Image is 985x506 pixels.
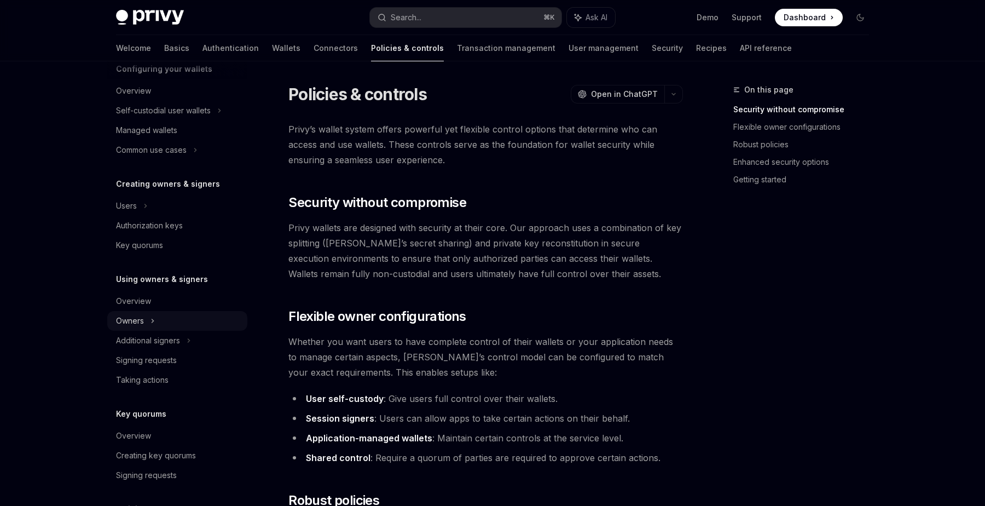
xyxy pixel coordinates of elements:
[116,10,184,25] img: dark logo
[569,35,639,61] a: User management
[107,370,247,390] a: Taking actions
[775,9,843,26] a: Dashboard
[652,35,683,61] a: Security
[744,83,793,96] span: On this page
[784,12,826,23] span: Dashboard
[288,430,683,446] li: : Maintain certain controls at the service level.
[116,124,177,137] div: Managed wallets
[306,393,384,404] strong: User self-custody
[457,35,555,61] a: Transaction management
[288,450,683,465] li: : Require a quorum of parties are required to approve certain actions.
[107,446,247,465] a: Creating key quorums
[586,12,607,23] span: Ask AI
[288,84,427,104] h1: Policies & controls
[306,452,370,463] strong: Shared control
[851,9,869,26] button: Toggle dark mode
[116,273,208,286] h5: Using owners & signers
[314,35,358,61] a: Connectors
[571,85,664,104] button: Open in ChatGPT
[107,465,247,485] a: Signing requests
[370,8,561,27] button: Search...⌘K
[391,11,421,24] div: Search...
[116,373,169,387] div: Taking actions
[116,219,183,232] div: Authorization keys
[733,171,878,188] a: Getting started
[116,407,166,421] h5: Key quorums
[202,35,259,61] a: Authentication
[107,426,247,446] a: Overview
[288,220,683,281] span: Privy wallets are designed with security at their core. Our approach uses a combination of key sp...
[306,413,374,424] strong: Session signers
[733,153,878,171] a: Enhanced security options
[733,101,878,118] a: Security without compromise
[732,12,762,23] a: Support
[543,13,555,22] span: ⌘ K
[288,308,466,325] span: Flexible owner configurations
[288,411,683,426] li: : Users can allow apps to take certain actions on their behalf.
[116,469,177,482] div: Signing requests
[740,35,792,61] a: API reference
[116,295,151,308] div: Overview
[567,8,615,27] button: Ask AI
[116,314,144,327] div: Owners
[288,194,466,211] span: Security without compromise
[107,216,247,235] a: Authorization keys
[116,35,151,61] a: Welcome
[107,235,247,255] a: Key quorums
[696,35,727,61] a: Recipes
[116,429,151,442] div: Overview
[116,449,196,462] div: Creating key quorums
[116,199,137,212] div: Users
[733,136,878,153] a: Robust policies
[272,35,300,61] a: Wallets
[697,12,719,23] a: Demo
[306,433,432,444] strong: Application-managed wallets
[107,291,247,311] a: Overview
[116,177,220,191] h5: Creating owners & signers
[116,354,177,367] div: Signing requests
[371,35,444,61] a: Policies & controls
[107,350,247,370] a: Signing requests
[164,35,189,61] a: Basics
[116,104,211,117] div: Self-custodial user wallets
[733,118,878,136] a: Flexible owner configurations
[116,143,187,157] div: Common use cases
[116,239,163,252] div: Key quorums
[107,120,247,140] a: Managed wallets
[288,334,683,380] span: Whether you want users to have complete control of their wallets or your application needs to man...
[591,89,658,100] span: Open in ChatGPT
[288,391,683,406] li: : Give users full control over their wallets.
[116,334,180,347] div: Additional signers
[107,81,247,101] a: Overview
[288,122,683,168] span: Privy’s wallet system offers powerful yet flexible control options that determine who can access ...
[116,84,151,97] div: Overview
